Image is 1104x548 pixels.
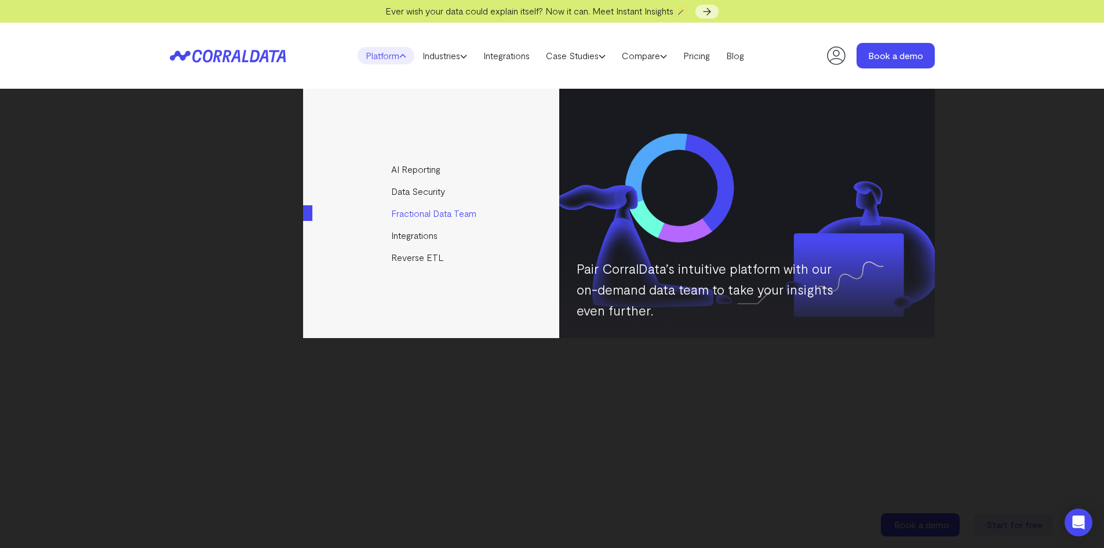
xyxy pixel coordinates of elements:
div: Open Intercom Messenger [1065,509,1092,536]
a: Book a demo [857,43,935,68]
a: Fractional Data Team [303,202,561,224]
a: Blog [718,47,752,64]
a: Data Security [303,180,561,202]
a: Case Studies [538,47,614,64]
a: Compare [614,47,675,64]
span: Ever wish your data could explain itself? Now it can. Meet Instant Insights 🪄 [385,5,687,16]
a: AI Reporting [303,158,561,180]
a: Reverse ETL [303,246,561,268]
a: Platform [358,47,414,64]
a: Integrations [475,47,538,64]
a: Integrations [303,224,561,246]
a: Industries [414,47,475,64]
p: Pair CorralData’s intuitive platform with our on-demand data team to take your insights even furt... [577,258,837,321]
a: Pricing [675,47,718,64]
